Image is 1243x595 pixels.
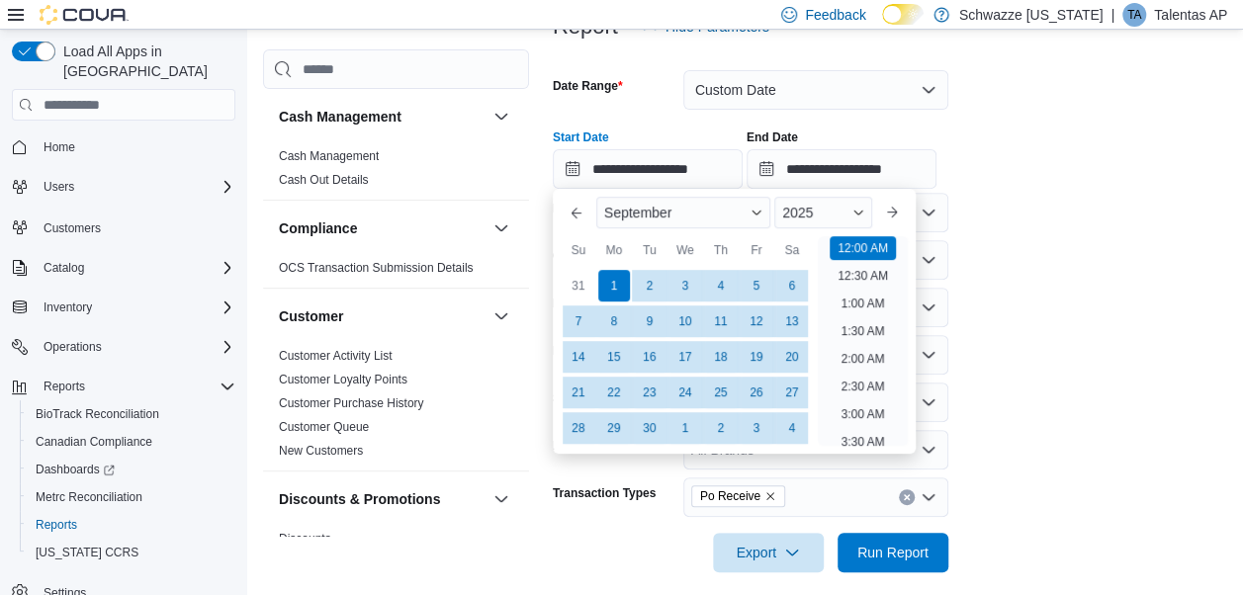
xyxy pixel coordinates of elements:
[36,489,142,505] span: Metrc Reconciliation
[20,456,243,483] a: Dashboards
[563,270,594,301] div: day-31
[1127,3,1141,27] span: TA
[279,260,474,276] span: OCS Transaction Submission Details
[691,485,785,507] span: Po Receive
[782,205,813,220] span: 2025
[598,234,630,266] div: Mo
[44,339,102,355] span: Operations
[561,268,810,446] div: September, 2025
[55,42,235,81] span: Load All Apps in [GEOGRAPHIC_DATA]
[4,254,243,282] button: Catalog
[774,197,872,228] div: Button. Open the year selector. 2025 is currently selected.
[741,234,772,266] div: Fr
[44,220,101,236] span: Customers
[44,139,75,155] span: Home
[279,444,363,458] a: New Customers
[563,305,594,337] div: day-7
[20,511,243,539] button: Reports
[669,412,701,444] div: day-1
[598,412,630,444] div: day-29
[36,375,93,398] button: Reports
[28,541,235,564] span: Washington CCRS
[279,349,393,363] a: Customer Activity List
[279,531,331,547] span: Discounts
[279,372,407,387] span: Customer Loyalty Points
[279,532,331,546] a: Discounts
[776,377,808,408] div: day-27
[28,485,150,509] a: Metrc Reconciliation
[598,305,630,337] div: day-8
[634,377,666,408] div: day-23
[833,347,892,371] li: 2:00 AM
[279,489,440,509] h3: Discounts & Promotions
[705,341,737,373] div: day-18
[279,218,486,238] button: Compliance
[921,394,936,410] button: Open list of options
[598,377,630,408] div: day-22
[279,218,357,238] h3: Compliance
[4,373,243,400] button: Reports
[553,78,623,94] label: Date Range
[563,412,594,444] div: day-28
[20,483,243,511] button: Metrc Reconciliation
[876,197,908,228] button: Next month
[776,270,808,301] div: day-6
[634,412,666,444] div: day-30
[20,428,243,456] button: Canadian Compliance
[830,236,896,260] li: 12:00 AM
[36,175,82,199] button: Users
[36,335,110,359] button: Operations
[857,543,929,562] span: Run Report
[44,379,85,394] span: Reports
[705,234,737,266] div: Th
[741,305,772,337] div: day-12
[28,513,85,537] a: Reports
[4,333,243,361] button: Operations
[705,412,737,444] div: day-2
[28,513,235,537] span: Reports
[741,412,772,444] div: day-3
[279,261,474,275] a: OCS Transaction Submission Details
[553,129,609,145] label: Start Date
[705,305,737,337] div: day-11
[44,179,74,195] span: Users
[36,517,77,533] span: Reports
[1122,3,1146,27] div: Talentas AP
[805,5,865,25] span: Feedback
[634,305,666,337] div: day-9
[882,25,883,26] span: Dark Mode
[28,430,235,454] span: Canadian Compliance
[28,402,167,426] a: BioTrack Reconciliation
[561,197,592,228] button: Previous Month
[741,377,772,408] div: day-26
[4,132,243,161] button: Home
[833,402,892,426] li: 3:00 AM
[604,205,671,220] span: September
[44,260,84,276] span: Catalog
[563,341,594,373] div: day-14
[705,270,737,301] div: day-4
[36,175,235,199] span: Users
[4,212,243,241] button: Customers
[36,135,83,159] a: Home
[279,107,486,127] button: Cash Management
[764,490,776,502] button: Remove Po Receive from selection in this group
[28,541,146,564] a: [US_STATE] CCRS
[669,341,701,373] div: day-17
[833,375,892,398] li: 2:30 AM
[36,214,235,239] span: Customers
[596,197,770,228] div: Button. Open the month selector. September is currently selected.
[833,292,892,315] li: 1:00 AM
[279,395,424,411] span: Customer Purchase History
[700,486,760,506] span: Po Receive
[20,400,243,428] button: BioTrack Reconciliation
[28,402,235,426] span: BioTrack Reconciliation
[36,134,235,159] span: Home
[279,489,486,509] button: Discounts & Promotions
[683,70,948,110] button: Custom Date
[489,304,513,328] button: Customer
[263,344,529,470] div: Customer
[28,458,123,481] a: Dashboards
[1110,3,1114,27] p: |
[741,270,772,301] div: day-5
